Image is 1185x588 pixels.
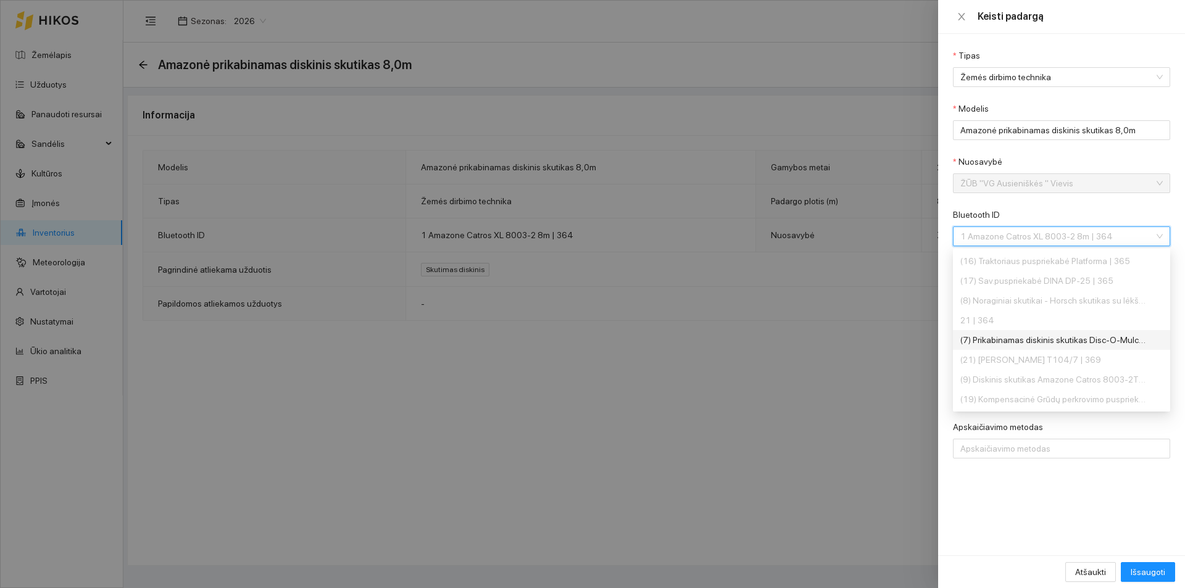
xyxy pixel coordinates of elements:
[960,392,1145,406] div: (19) Kompensacinė Grūdų perkrovimo puspriekabė Umega GPP-23 | 365
[953,209,1000,222] label: Bluetooth ID
[953,330,1170,350] div: (7) Prikabinamas diskinis skutikas Disc-O-Mulch Gold 9,0m 20DOMGTSREEX019 | 364
[953,310,1170,330] div: 21 | 364
[953,120,1170,140] input: Modelis
[960,333,1145,347] div: (7) Prikabinamas diskinis skutikas Disc-O-Mulch Gold 9,0m 20DOMGTSREEX019 | 364
[960,294,1145,307] div: (8) Noraginiai skutikai - Horsch skutikas su lėkštėmis Tiger 6 MT 34671412 | 364
[960,274,1145,288] div: (17) Sav.puspriekabė DINA DP-25 | 365
[960,313,1145,327] div: 21 | 364
[953,251,1170,271] div: (16) Traktoriaus puspriekabė Platforma | 365
[1075,565,1106,579] span: Atšaukti
[953,389,1170,409] div: (19) Kompensacinė Grūdų perkrovimo puspriekabė Umega GPP-23 | 365
[953,49,980,62] label: Tipas
[953,11,970,23] button: Close
[960,254,1145,268] div: (16) Traktoriaus puspriekabė Platforma | 365
[960,227,1145,246] span: 1 Amazone Catros XL 8003-2 8m | 364
[953,102,989,115] label: Modelis
[960,174,1145,193] span: ŽŪB "VG Ausieniškės " Vievis
[953,350,1170,370] div: (21) Priekaba CynkoMet T104/7 | 369
[953,291,1170,310] div: (8) Noraginiai skutikai - Horsch skutikas su lėkštėmis Tiger 6 MT 34671412 | 364
[953,271,1170,291] div: (17) Sav.puspriekabė DINA DP-25 | 365
[953,421,1043,434] label: Apskaičiavimo metodas
[1065,562,1116,582] button: Atšaukti
[1131,565,1165,579] span: Išsaugoti
[960,353,1145,366] div: (21) [PERSON_NAME] T104/7 | 369
[960,68,1145,86] span: Žemės dirbimo technika
[953,155,1002,168] label: Nuosavybė
[960,373,1145,386] div: (9) Diskinis skutikas Amazone Catros 8003-2TX | 365
[1121,562,1175,582] button: Išsaugoti
[953,370,1170,389] div: (9) Diskinis skutikas Amazone Catros 8003-2TX | 365
[957,12,967,22] span: close
[978,10,1170,23] div: Keisti padargą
